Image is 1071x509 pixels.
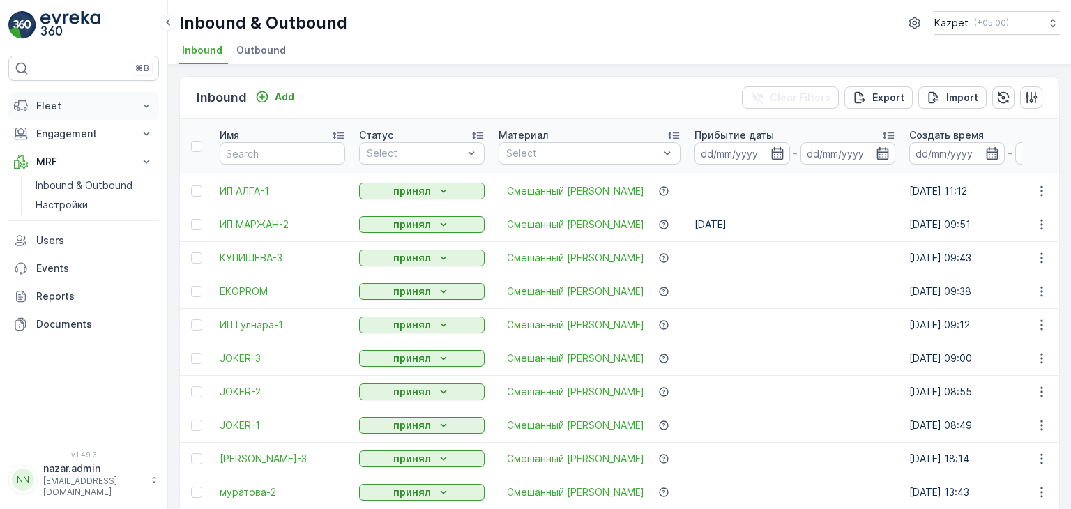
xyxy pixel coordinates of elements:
[507,452,644,466] span: Смешанный [PERSON_NAME]
[909,142,1005,165] input: dd/mm/yyyy
[507,318,644,332] span: Смешанный [PERSON_NAME]
[36,289,153,303] p: Reports
[36,261,153,275] p: Events
[8,148,159,176] button: MRF
[43,476,144,498] p: [EMAIL_ADDRESS][DOMAIN_NAME]
[393,418,431,432] p: принял
[946,91,978,105] p: Import
[275,90,294,104] p: Add
[220,142,345,165] input: Search
[694,142,790,165] input: dd/mm/yyyy
[250,89,300,105] button: Add
[507,385,644,399] span: Смешанный [PERSON_NAME]
[770,91,830,105] p: Clear Filters
[393,318,431,332] p: принял
[220,351,345,365] a: JOKER-3
[694,128,774,142] p: Прибытие даты
[507,218,644,231] a: Смешанный ПЭТ
[359,450,485,467] button: принял
[393,184,431,198] p: принял
[742,86,839,109] button: Clear Filters
[8,282,159,310] a: Reports
[8,227,159,254] a: Users
[918,86,987,109] button: Import
[934,16,969,30] p: Kazpet
[507,385,644,399] a: Смешанный ПЭТ
[43,462,144,476] p: nazar.admin
[220,452,345,466] span: [PERSON_NAME]-3
[8,310,159,338] a: Documents
[8,254,159,282] a: Events
[974,17,1009,29] p: ( +05:00 )
[499,128,548,142] p: Материал
[8,11,36,39] img: logo
[507,485,644,499] span: Смешанный [PERSON_NAME]
[507,452,644,466] a: Смешанный ПЭТ
[507,284,644,298] a: Смешанный ПЭТ
[220,452,345,466] a: МУРАТОВА-3
[393,351,431,365] p: принял
[30,176,159,195] a: Inbound & Outbound
[872,91,904,105] p: Export
[191,420,202,431] div: Toggle Row Selected
[182,43,222,57] span: Inbound
[191,453,202,464] div: Toggle Row Selected
[506,146,659,160] p: Select
[220,284,345,298] a: EKOPROM
[359,128,393,142] p: Статус
[507,251,644,265] span: Смешанный [PERSON_NAME]
[220,184,345,198] a: ИП АЛГА-1
[12,469,34,491] div: NN
[507,485,644,499] a: Смешанный ПЭТ
[36,127,131,141] p: Engagement
[36,155,131,169] p: MRF
[934,11,1060,35] button: Kazpet(+05:00)
[191,219,202,230] div: Toggle Row Selected
[220,318,345,332] a: ИП Гулнара-1
[367,146,463,160] p: Select
[220,251,345,265] a: КУПИШЕВА-3
[359,317,485,333] button: принял
[359,417,485,434] button: принял
[507,184,644,198] span: Смешанный [PERSON_NAME]
[191,319,202,331] div: Toggle Row Selected
[179,12,347,34] p: Inbound & Outbound
[191,353,202,364] div: Toggle Row Selected
[220,385,345,399] span: JOKER-2
[359,350,485,367] button: принял
[191,286,202,297] div: Toggle Row Selected
[507,184,644,198] a: Смешанный ПЭТ
[1008,145,1012,162] p: -
[8,450,159,459] span: v 1.49.3
[507,251,644,265] a: Смешанный ПЭТ
[36,234,153,248] p: Users
[507,218,644,231] span: Смешанный [PERSON_NAME]
[220,218,345,231] a: ИП МАРЖАН-2
[36,178,132,192] p: Inbound & Outbound
[393,251,431,265] p: принял
[800,142,896,165] input: dd/mm/yyyy
[393,385,431,399] p: принял
[393,452,431,466] p: принял
[793,145,798,162] p: -
[197,88,247,107] p: Inbound
[30,195,159,215] a: Настройки
[8,92,159,120] button: Fleet
[844,86,913,109] button: Export
[191,487,202,498] div: Toggle Row Selected
[220,418,345,432] a: JOKER-1
[191,386,202,397] div: Toggle Row Selected
[359,383,485,400] button: принял
[220,485,345,499] a: муратова-2
[220,128,239,142] p: Имя
[36,99,131,113] p: Fleet
[8,120,159,148] button: Engagement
